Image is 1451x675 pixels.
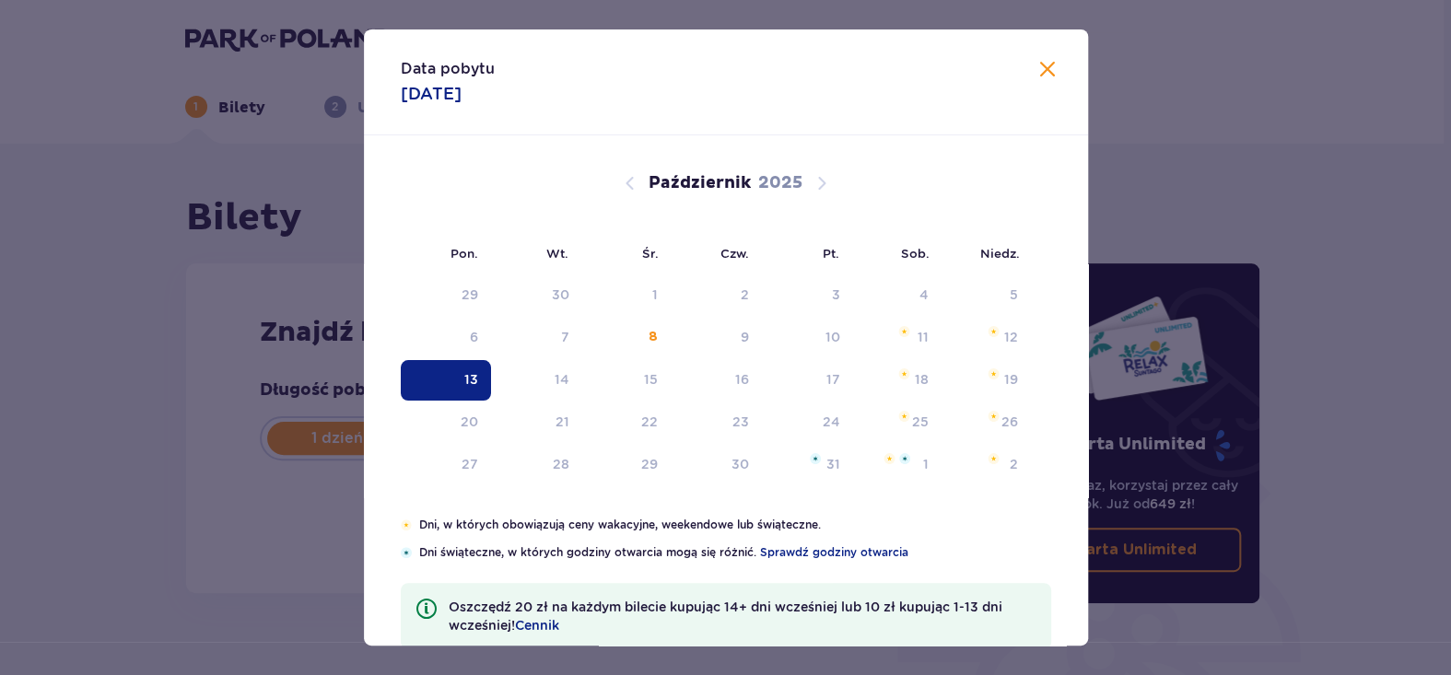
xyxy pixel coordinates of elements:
small: Wt. [546,246,568,261]
div: 11 [918,328,929,346]
div: 17 [825,370,839,389]
div: 26 [1001,413,1018,431]
td: czwartek, 23 października 2025 [671,402,762,443]
td: środa, 8 października 2025 [582,318,672,358]
div: 8 [649,328,658,346]
td: niedziela, 2 listopada 2025 [942,445,1031,485]
td: sobota, 18 października 2025 [852,360,942,401]
small: Pt. [823,246,839,261]
p: Październik [649,172,751,194]
img: Pomarańczowa gwiazdka [898,326,910,337]
img: Pomarańczowa gwiazdka [898,368,910,379]
td: wtorek, 28 października 2025 [491,445,582,485]
td: wtorek, 21 października 2025 [491,402,582,443]
div: 2 [1010,455,1018,473]
p: Dni, w których obowiązują ceny wakacyjne, weekendowe lub świąteczne. [419,517,1050,533]
td: czwartek, 9 października 2025 [671,318,762,358]
td: niedziela, 26 października 2025 [942,402,1031,443]
p: [DATE] [401,83,462,105]
td: piątek, 17 października 2025 [762,360,853,401]
img: Pomarańczowa gwiazdka [988,326,1000,337]
img: Niebieska gwiazdka [810,453,821,464]
p: 2025 [758,172,802,194]
small: Niedz. [980,246,1020,261]
div: 12 [1004,328,1018,346]
a: Sprawdź godziny otwarcia [760,544,908,561]
small: Czw. [720,246,749,261]
td: wtorek, 14 października 2025 [491,360,582,401]
div: 19 [1004,370,1018,389]
div: 6 [470,328,478,346]
button: Zamknij [1036,59,1059,82]
div: 7 [561,328,569,346]
td: Data zaznaczona. poniedziałek, 13 października 2025 [401,360,492,401]
div: 3 [831,285,839,304]
div: 5 [1010,285,1018,304]
div: 25 [912,413,929,431]
div: 30 [731,455,749,473]
td: czwartek, 30 października 2025 [671,445,762,485]
div: 29 [641,455,658,473]
div: 4 [919,285,929,304]
td: niedziela, 12 października 2025 [942,318,1031,358]
p: Oszczędź 20 zł na każdym bilecie kupując 14+ dni wcześniej lub 10 zł kupując 1-13 dni wcześniej! [449,598,1036,634]
small: Śr. [642,246,659,261]
td: środa, 15 października 2025 [582,360,672,401]
div: 21 [556,413,569,431]
div: 13 [464,370,478,389]
td: Data niedostępna. wtorek, 30 września 2025 [491,275,582,316]
td: sobota, 11 października 2025 [852,318,942,358]
div: 24 [822,413,839,431]
div: 16 [735,370,749,389]
img: Niebieska gwiazdka [899,453,910,464]
td: piątek, 31 października 2025 [762,445,853,485]
div: 14 [555,370,569,389]
p: Dni świąteczne, w których godziny otwarcia mogą się różnić. [419,544,1051,561]
td: sobota, 1 listopada 2025 [852,445,942,485]
td: Data niedostępna. piątek, 3 października 2025 [762,275,853,316]
div: 1 [652,285,658,304]
button: Następny miesiąc [811,172,833,194]
img: Pomarańczowa gwiazdka [988,411,1000,422]
small: Pon. [451,246,478,261]
img: Pomarańczowa gwiazdka [401,519,413,530]
td: poniedziałek, 27 października 2025 [401,445,492,485]
p: Data pobytu [401,59,495,79]
td: Data niedostępna. sobota, 4 października 2025 [852,275,942,316]
img: Pomarańczowa gwiazdka [988,368,1000,379]
td: środa, 29 października 2025 [582,445,672,485]
div: 18 [915,370,929,389]
div: 1 [923,455,929,473]
td: poniedziałek, 20 października 2025 [401,402,492,443]
td: czwartek, 16 października 2025 [671,360,762,401]
div: 9 [741,328,749,346]
td: piątek, 10 października 2025 [762,318,853,358]
td: Data niedostępna. niedziela, 5 października 2025 [942,275,1031,316]
td: Data niedostępna. czwartek, 2 października 2025 [671,275,762,316]
div: 30 [552,285,569,304]
td: Data niedostępna. środa, 1 października 2025 [582,275,672,316]
img: Pomarańczowa gwiazdka [883,453,895,464]
div: 31 [825,455,839,473]
div: 27 [462,455,478,473]
div: 20 [461,413,478,431]
div: 15 [644,370,658,389]
img: Niebieska gwiazdka [401,547,412,558]
td: sobota, 25 października 2025 [852,402,942,443]
td: Data niedostępna. wtorek, 7 października 2025 [491,318,582,358]
img: Pomarańczowa gwiazdka [898,411,910,422]
button: Poprzedni miesiąc [619,172,641,194]
div: 28 [553,455,569,473]
div: 22 [641,413,658,431]
small: Sob. [901,246,930,261]
td: Data niedostępna. poniedziałek, 29 września 2025 [401,275,492,316]
div: 2 [741,285,749,304]
div: 10 [825,328,839,346]
td: niedziela, 19 października 2025 [942,360,1031,401]
div: 29 [462,285,478,304]
td: środa, 22 października 2025 [582,402,672,443]
a: Cennik [515,616,559,634]
td: Data niedostępna. poniedziałek, 6 października 2025 [401,318,492,358]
